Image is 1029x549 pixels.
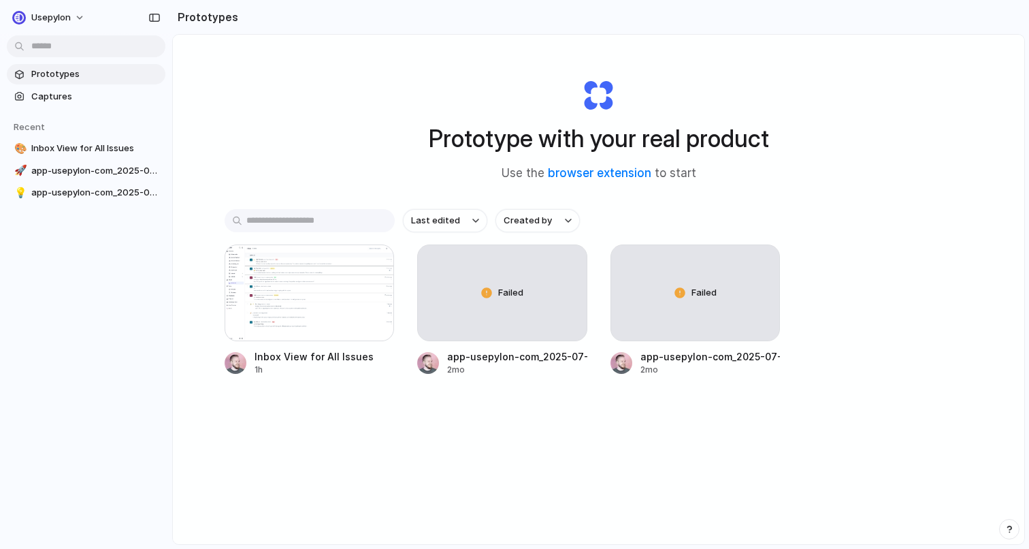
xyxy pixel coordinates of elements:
[7,87,165,107] a: Captures
[225,245,395,376] a: Inbox View for All IssuesInbox View for All Issues1h
[255,349,374,364] div: Inbox View for All Issues
[172,9,238,25] h2: Prototypes
[7,64,165,84] a: Prototypes
[14,141,24,157] div: 🎨
[548,166,651,180] a: browser extension
[495,209,580,232] button: Created by
[12,142,26,155] button: 🎨
[429,121,769,157] h1: Prototype with your real product
[31,142,160,155] span: Inbox View for All Issues
[7,183,165,203] a: 💡app-usepylon-com_2025-07-28T21-12
[417,245,587,376] a: Failedapp-usepylon-com_2025-07-28T21-132mo
[7,138,165,159] a: 🎨Inbox View for All Issues
[640,364,781,376] div: 2mo
[31,90,160,104] span: Captures
[31,186,160,200] span: app-usepylon-com_2025-07-28T21-12
[31,67,160,81] span: Prototypes
[447,364,587,376] div: 2mo
[411,214,460,228] span: Last edited
[447,349,587,364] div: app-usepylon-com_2025-07-28T21-13
[610,245,781,376] a: Failedapp-usepylon-com_2025-07-28T21-122mo
[14,163,24,178] div: 🚀
[403,209,487,232] button: Last edited
[31,11,71,25] span: usepylon
[12,164,26,178] button: 🚀
[31,164,160,178] span: app-usepylon-com_2025-07-28T21-13
[14,185,24,201] div: 💡
[498,286,523,300] span: Failed
[7,7,92,29] button: usepylon
[640,349,781,364] div: app-usepylon-com_2025-07-28T21-12
[12,186,26,200] button: 💡
[7,161,165,181] a: 🚀app-usepylon-com_2025-07-28T21-13
[504,214,552,228] span: Created by
[502,165,696,183] span: Use the to start
[255,364,374,376] div: 1h
[691,286,717,300] span: Failed
[14,121,45,132] span: Recent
